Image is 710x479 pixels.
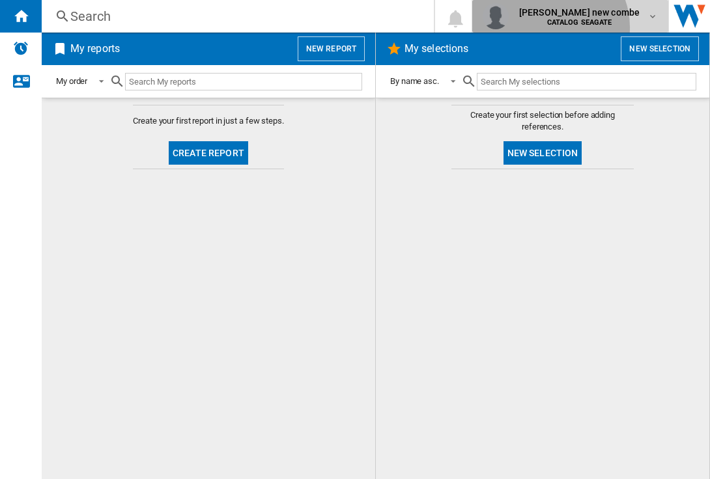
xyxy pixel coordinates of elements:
[68,36,122,61] h2: My reports
[519,6,640,19] span: [PERSON_NAME] new combe
[13,40,29,56] img: alerts-logo.svg
[125,73,362,90] input: Search My reports
[504,141,582,165] button: New selection
[169,141,248,165] button: Create report
[56,76,87,86] div: My order
[390,76,439,86] div: By name asc.
[477,73,696,90] input: Search My selections
[133,115,284,127] span: Create your first report in just a few steps.
[483,3,509,29] img: profile.jpg
[547,18,612,27] b: CATALOG SEAGATE
[402,36,471,61] h2: My selections
[451,109,634,133] span: Create your first selection before adding references.
[298,36,365,61] button: New report
[70,7,400,25] div: Search
[621,36,699,61] button: New selection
